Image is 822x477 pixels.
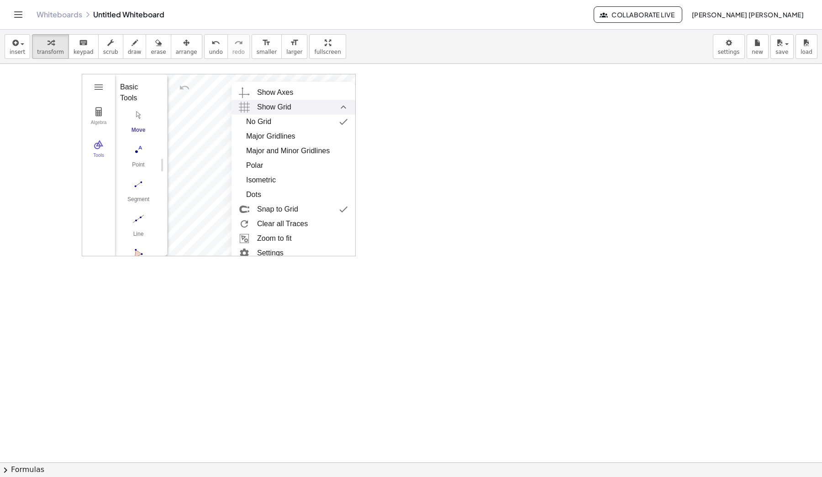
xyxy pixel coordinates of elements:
[151,49,166,55] span: erase
[309,34,346,59] button: fullscreen
[211,37,220,48] i: undo
[246,187,261,202] div: Dots
[128,49,142,55] span: draw
[232,231,355,246] li: Zoom to fit
[775,49,788,55] span: save
[601,10,674,19] span: Collaborate Live
[103,49,118,55] span: scrub
[146,34,171,59] button: erase
[37,10,82,19] a: Whiteboards
[209,49,223,55] span: undo
[232,49,245,55] span: redo
[227,34,250,59] button: redoredo
[252,34,282,59] button: format_sizesmaller
[684,6,811,23] button: [PERSON_NAME] [PERSON_NAME]
[286,49,302,55] span: larger
[335,114,352,129] img: svg+xml;base64,PHN2ZyB4bWxucz0iaHR0cDovL3d3dy53My5vcmcvMjAwMC9zdmciIHdpZHRoPSIyNCIgaGVpZ2h0PSIyNC...
[68,34,99,59] button: keyboardkeypad
[335,100,352,114] img: svg+xml;base64,PHN2ZyB4bWxucz0iaHR0cDovL3d3dy53My5vcmcvMjAwMC9zdmciIHdpZHRoPSIyNCIgaGVpZ2h0PSIyNC...
[770,34,794,59] button: save
[120,176,157,209] button: Segment. Select two points or positions
[335,202,352,217] img: svg+xml;base64,PHN2ZyB4bWxucz0iaHR0cDovL3d3dy53My5vcmcvMjAwMC9zdmciIHdpZHRoPSIyNCIgaGVpZ2h0PSIyNC...
[236,231,253,246] img: svg+xml;base64,PHN2ZyB4bWxucz0iaHR0cDovL3d3dy53My5vcmcvMjAwMC9zdmciIHZpZXdCb3g9IjAgMCAyNCAyNCIgd2...
[120,231,157,244] div: Line
[718,49,740,55] span: settings
[747,34,769,59] button: new
[204,34,228,59] button: undoundo
[257,49,277,55] span: smaller
[713,34,745,59] button: settings
[236,85,253,100] img: svg+xml;base64,PHN2ZyB4bWxucz0iaHR0cDovL3d3dy53My5vcmcvMjAwMC9zdmciIGlkPSJzdHlsaW5nYmFyX2dyYXBoaW...
[594,6,682,23] button: Collaborate Live
[176,49,197,55] span: arrange
[32,34,69,59] button: transform
[232,217,355,231] li: Clear all Traces
[82,74,356,256] div: Geometry
[37,49,64,55] span: transform
[234,37,243,48] i: redo
[120,107,157,140] button: Move. Drag or select object
[691,10,804,19] span: [PERSON_NAME] [PERSON_NAME]
[98,34,123,59] button: scrub
[290,37,299,48] i: format_size
[801,49,812,55] span: load
[262,37,271,48] i: format_size
[120,127,157,140] div: Move
[171,34,202,59] button: arrange
[257,202,298,217] div: Snap to Grid
[236,217,253,231] img: svg+xml;base64,PHN2ZyB4bWxucz0iaHR0cDovL3d3dy53My5vcmcvMjAwMC9zdmciIHdpZHRoPSIyNCIgaGVpZ2h0PSIyNC...
[120,246,157,279] button: Polygon. Select all vertices, then first vertex again
[120,82,151,104] div: Basic Tools
[246,158,263,173] div: Polar
[123,34,147,59] button: draw
[11,7,26,22] button: Toggle navigation
[246,173,276,187] div: Isometric
[314,49,341,55] span: fullscreen
[246,114,271,129] div: No Grid
[334,79,351,95] button: Settings
[236,202,253,217] img: svg+xml;base64,PHN2ZyB4bWxucz0iaHR0cDovL3d3dy53My5vcmcvMjAwMC9zdmciIGlkPSJFYmVuZV8xIiB2aWV3Qm94PS...
[232,100,355,114] li: Show Grid expanded
[5,34,30,59] button: insert
[120,142,157,175] button: Point. Select position or line, function, or curve
[176,79,193,96] button: Undo
[84,120,113,133] div: Algebra
[232,246,355,260] li: Settings
[120,211,157,244] button: Line. Select two points or positions
[796,34,817,59] button: load
[281,34,307,59] button: format_sizelarger
[236,100,253,114] img: svg+xml;base64,PHN2ZyB4bWxucz0iaHR0cDovL3d3dy53My5vcmcvMjAwMC9zdmciIGlkPSJzdHlsaW5nYmFyX2dyYXBoaW...
[246,144,330,158] div: Major and Minor Gridlines
[168,74,355,256] canvas: Graphics View 1
[74,49,94,55] span: keypad
[257,100,291,114] span: Show Grid
[84,153,113,166] div: Tools
[79,37,88,48] i: keyboard
[120,196,157,209] div: Segment
[120,161,157,174] div: Point
[752,49,763,55] span: new
[257,85,293,100] div: Show Axes
[93,82,104,93] img: Main Menu
[246,129,295,144] div: Major Gridlines
[236,246,253,260] img: svg+xml;base64,PHN2ZyB4bWxucz0iaHR0cDovL3d3dy53My5vcmcvMjAwMC9zdmciIHdpZHRoPSIyNCIgaGVpZ2h0PSIyNC...
[10,49,25,55] span: insert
